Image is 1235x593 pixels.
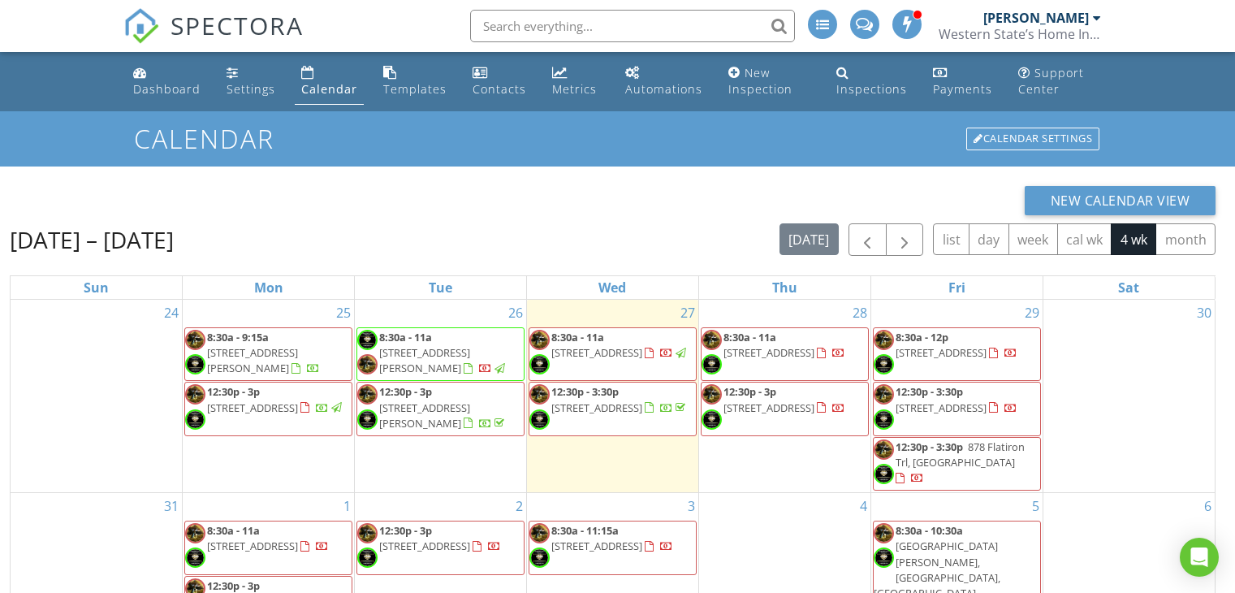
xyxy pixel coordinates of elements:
span: [STREET_ADDRESS] [896,345,987,360]
a: Go to August 28, 2025 [849,300,870,326]
button: day [969,223,1009,255]
span: [STREET_ADDRESS] [207,539,298,553]
img: img_5820.png [529,409,550,430]
button: [DATE] [779,223,839,255]
a: Go to August 31, 2025 [161,493,182,519]
td: Go to August 28, 2025 [698,300,870,493]
img: img_5820.png [874,354,894,374]
span: [STREET_ADDRESS] [379,539,470,553]
input: Search everything... [470,10,795,42]
div: Open Intercom Messenger [1180,538,1219,577]
a: 12:30p - 3p [STREET_ADDRESS] [356,521,525,574]
a: 12:30p - 3p [STREET_ADDRESS][PERSON_NAME] [379,384,507,430]
a: Go to September 6, 2025 [1201,493,1215,519]
span: 12:30p - 3:30p [896,384,963,399]
div: Dashboard [133,81,201,97]
a: 12:30p - 3p [STREET_ADDRESS] [379,523,501,553]
div: Templates [383,81,447,97]
div: New Inspection [728,65,792,97]
span: [STREET_ADDRESS] [723,345,814,360]
a: 12:30p - 3p [STREET_ADDRESS] [184,382,352,435]
td: Go to August 24, 2025 [11,300,183,493]
a: 8:30a - 11a [STREET_ADDRESS] [723,330,845,360]
a: 12:30p - 3p [STREET_ADDRESS][PERSON_NAME] [356,382,525,435]
span: 8:30a - 12p [896,330,948,344]
a: 8:30a - 11a [STREET_ADDRESS][PERSON_NAME] [356,327,525,381]
h2: [DATE] – [DATE] [10,223,174,256]
td: Go to August 27, 2025 [527,300,699,493]
span: 8:30a - 11a [379,330,432,344]
img: img4211c.jpg [529,384,550,405]
span: 8:30a - 10:30a [896,523,963,538]
span: 8:30a - 11a [551,330,604,344]
span: [STREET_ADDRESS] [551,400,642,415]
img: img4211c.jpg [185,523,205,543]
button: Previous [849,223,887,257]
a: Monday [251,276,287,299]
div: Payments [933,81,992,97]
div: Settings [227,81,275,97]
button: New Calendar View [1025,186,1216,215]
span: [STREET_ADDRESS] [896,400,987,415]
span: 12:30p - 3p [379,523,432,538]
a: 12:30p - 3:30p [STREET_ADDRESS] [873,382,1041,435]
a: 8:30a - 11a [STREET_ADDRESS] [701,327,869,381]
img: img4211c.jpg [529,330,550,350]
a: 8:30a - 11a [STREET_ADDRESS] [551,330,689,360]
img: img_5820.png [702,354,722,374]
img: img_5820.png [529,548,550,568]
a: Tuesday [425,276,456,299]
img: img4211c.jpg [185,330,205,350]
a: Go to August 27, 2025 [677,300,698,326]
span: [STREET_ADDRESS][PERSON_NAME] [379,400,470,431]
a: Wednesday [595,276,629,299]
a: 8:30a - 11:15a [STREET_ADDRESS] [529,521,697,574]
span: 12:30p - 3p [379,384,432,399]
button: Next [886,223,924,257]
a: Automations (Advanced) [619,58,709,105]
a: Go to September 2, 2025 [512,493,526,519]
a: 8:30a - 11:15a [STREET_ADDRESS] [551,523,673,553]
span: 878 Flatiron Trl, [GEOGRAPHIC_DATA] [896,439,1025,470]
a: Go to August 30, 2025 [1194,300,1215,326]
div: Calendar [301,81,357,97]
a: Go to August 25, 2025 [333,300,354,326]
div: Calendar Settings [966,128,1099,150]
span: 8:30a - 11a [723,330,776,344]
span: 8:30a - 11a [207,523,260,538]
div: Metrics [552,81,597,97]
img: img4211c.jpg [357,354,378,374]
div: [PERSON_NAME] [983,10,1089,26]
img: img4211c.jpg [874,439,894,460]
span: [STREET_ADDRESS] [207,400,298,415]
img: img4211c.jpg [357,523,378,543]
img: img4211c.jpg [874,330,894,350]
img: img_5820.png [185,409,205,430]
a: SPECTORA [123,22,304,56]
a: 8:30a - 11a [STREET_ADDRESS] [529,327,697,381]
span: [STREET_ADDRESS] [551,345,642,360]
a: New Inspection [722,58,817,105]
div: Western State’s Home Inspections LLC [939,26,1101,42]
a: 12:30p - 3:30p [STREET_ADDRESS] [896,384,1017,414]
a: Friday [945,276,969,299]
img: The Best Home Inspection Software - Spectora [123,8,159,44]
a: Payments [926,58,999,105]
a: Calendar Settings [965,126,1101,152]
img: img4211c.jpg [874,384,894,405]
a: Go to August 26, 2025 [505,300,526,326]
a: 8:30a - 11a [STREET_ADDRESS][PERSON_NAME] [379,330,507,375]
a: Inspections [830,58,913,105]
img: img_5820.png [874,409,894,430]
img: img4211c.jpg [357,384,378,405]
a: Contacts [466,58,533,105]
span: [STREET_ADDRESS] [723,400,814,415]
span: [STREET_ADDRESS][PERSON_NAME] [207,345,298,375]
a: 8:30a - 11a [STREET_ADDRESS] [207,523,329,553]
a: 8:30a - 11a [STREET_ADDRESS] [184,521,352,574]
button: month [1155,223,1216,255]
div: Support Center [1018,65,1084,97]
img: img_5820.png [357,548,378,568]
span: 8:30a - 9:15a [207,330,269,344]
span: [STREET_ADDRESS][PERSON_NAME] [379,345,470,375]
